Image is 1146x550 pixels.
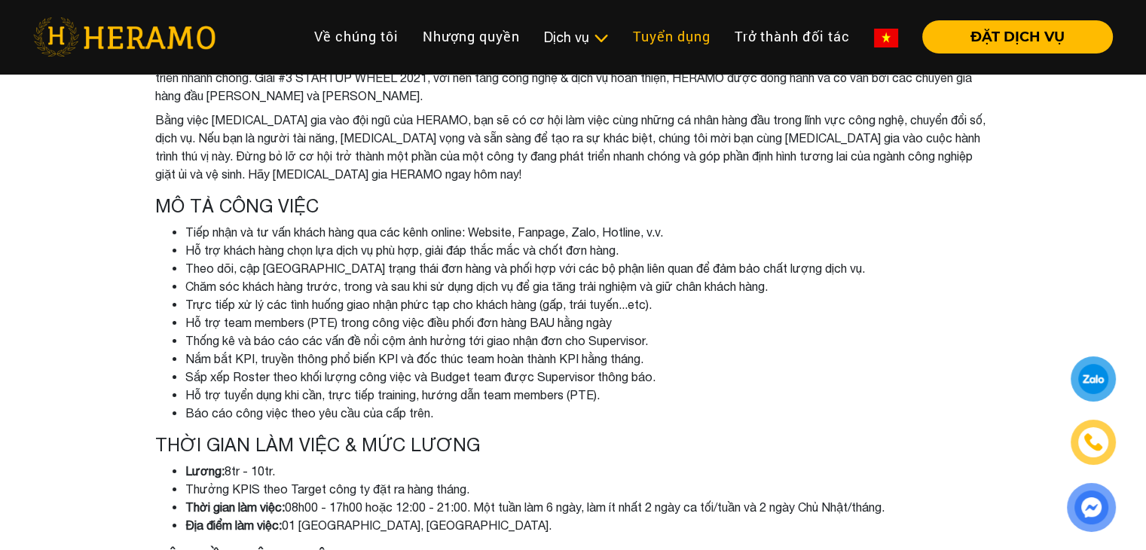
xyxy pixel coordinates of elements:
[185,259,992,277] li: Theo dõi, cập [GEOGRAPHIC_DATA] trạng thái đơn hàng và phối hợp với các bộ phận liên quan để đảm ...
[185,500,285,514] strong: Thời gian làm việc:
[155,111,992,183] li: Bằng việc [MEDICAL_DATA] gia vào đội ngũ của HERAMO, bạn sẽ có cơ hội làm việc cùng những cá nhân...
[544,27,609,47] div: Dịch vụ
[185,313,992,332] li: Hỗ trợ team members (PTE) trong công việc điều phối đơn hàng BAU hằng ngày
[185,386,992,404] li: Hỗ trợ tuyển dụng khi cần, trực tiếp training, hướng dẫn team members (PTE).
[185,464,225,478] strong: Lương:
[411,20,532,53] a: Nhượng quyền
[910,30,1113,44] a: ĐẶT DỊCH VỤ
[185,295,992,313] li: Trực tiếp xử lý các tình huống giao nhận phức tạp cho khách hàng (gấp, trái tuyến...etc).
[185,498,992,516] li: 08h00 - 17h00 hoặc 12:00 - 21:00. Một tuần làm 6 ngày, làm ít nhất 2 ngày ca tối/tuần và 2 ngày C...
[185,223,992,241] li: Tiếp nhận và tư vấn khách hàng qua các kênh online: Website, Fanpage, Zalo, Hotline, v.v.
[185,480,992,498] li: Thưởng KPIS theo Target công ty đặt ra hàng tháng.
[155,434,992,456] h4: Thời gian làm việc & Mức lương
[185,516,992,534] li: 01 [GEOGRAPHIC_DATA], [GEOGRAPHIC_DATA].
[185,241,992,259] li: Hỗ trợ khách hàng chọn lựa dịch vụ phù hợp, giải đáp thắc mắc và chốt đơn hàng.
[155,195,992,217] h4: Mô tả công việc
[185,404,992,422] li: Báo cáo công việc theo yêu cầu của cấp trên.
[185,518,282,532] strong: Địa điểm làm việc:
[723,20,862,53] a: Trở thành đối tác
[185,332,992,350] li: Thống kê và báo cáo các vấn đề nổi cộm ảnh hưởng tới giao nhận đơn cho Supervisor.
[593,31,609,46] img: subToggleIcon
[302,20,411,53] a: Về chúng tôi
[185,350,992,368] li: Nắm bắt KPI, truyền thông phổ biến KPI và đốc thúc team hoàn thành KPI hằng tháng.
[185,462,992,480] li: 8tr - 10tr.
[33,17,215,57] img: heramo-logo.png
[922,20,1113,53] button: ĐẶT DỊCH VỤ
[185,277,992,295] li: Chăm sóc khách hàng trước, trong và sau khi sử dụng dịch vụ để gia tăng trải nghiệm và giữ chân k...
[1073,422,1114,463] a: phone-icon
[185,368,992,386] li: Sắp xếp Roster theo khối lượng công việc và Budget team được Supervisor thông báo.
[621,20,723,53] a: Tuyển dụng
[874,29,898,47] img: vn-flag.png
[1085,434,1102,451] img: phone-icon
